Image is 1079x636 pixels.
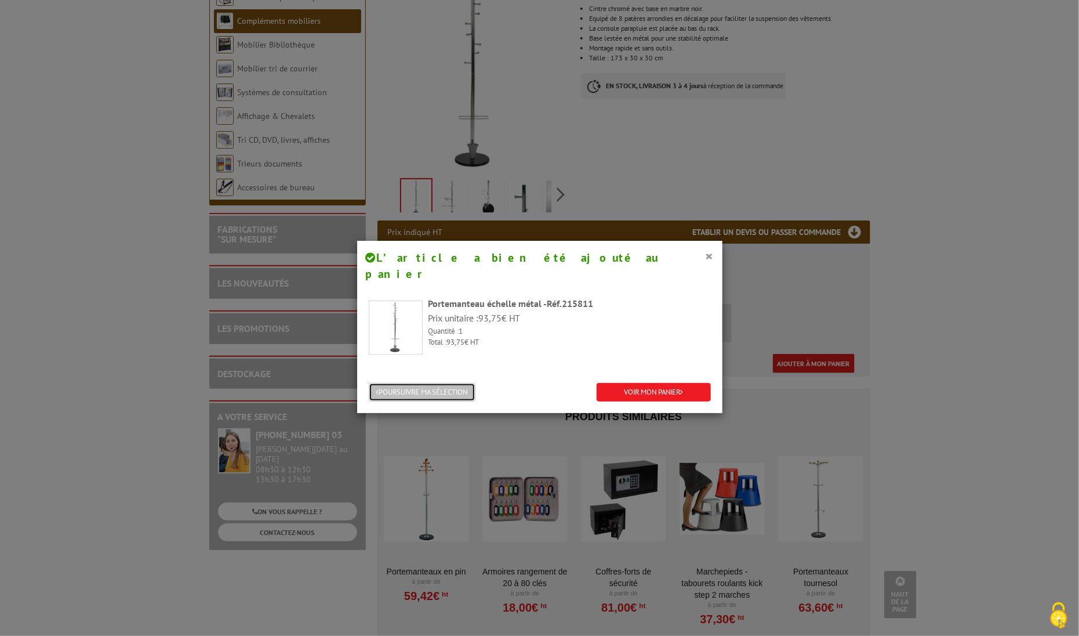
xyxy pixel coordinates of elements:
[1044,601,1073,630] img: Cookies (fenêtre modale)
[1038,597,1079,636] button: Cookies (fenêtre modale)
[428,337,711,348] p: Total : € HT
[547,298,594,309] span: Réf.215811
[479,312,502,324] span: 93,75
[459,326,463,336] span: 1
[428,297,711,310] div: Portemanteau échelle métal -
[369,383,475,402] button: POURSUIVRE MA SÉLECTION
[428,326,711,337] p: Quantité :
[447,337,465,347] span: 93,75
[366,250,714,283] h4: L’article a bien été ajouté au panier
[597,383,711,402] a: VOIR MON PANIER
[428,312,711,325] p: Prix unitaire : € HT
[706,248,714,263] button: ×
